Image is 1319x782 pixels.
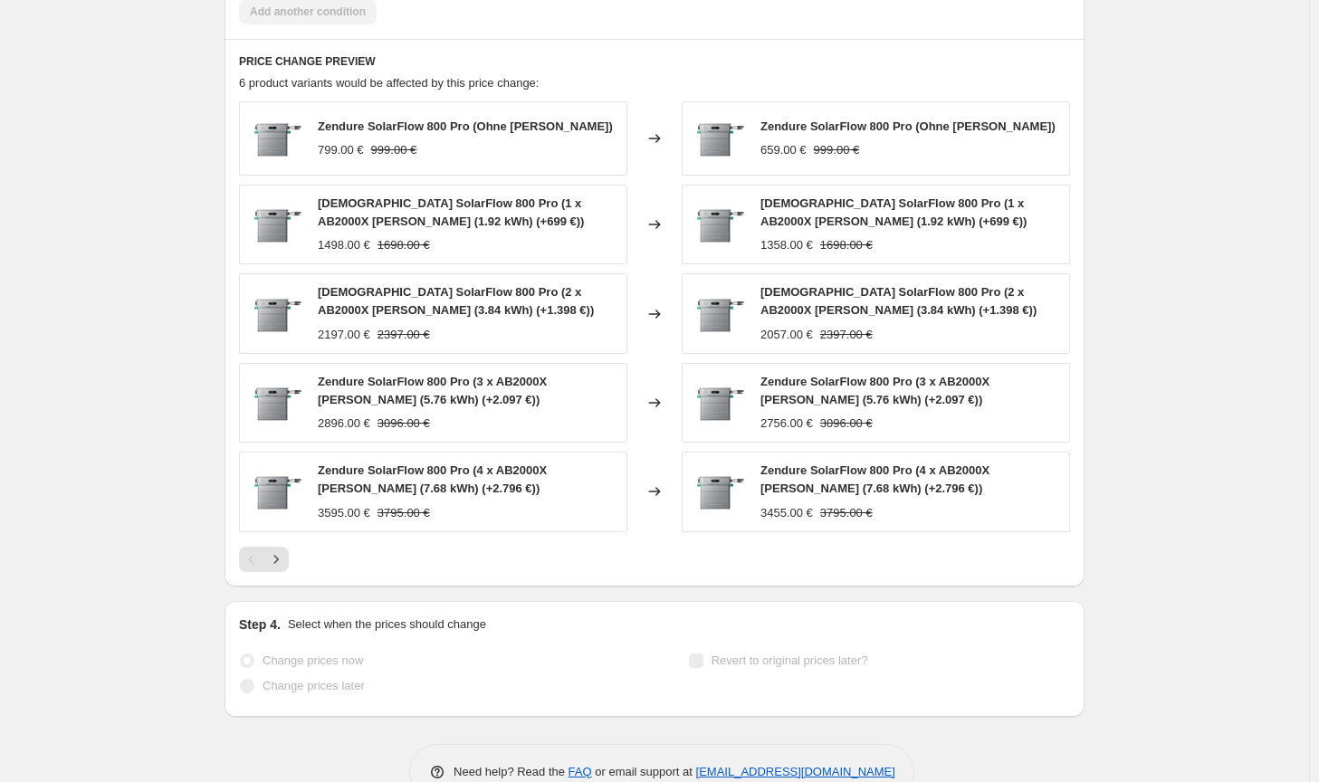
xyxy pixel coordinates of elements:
[692,287,746,341] img: Zendure_Solarflow_800_PRO_2_80x.webp
[592,765,696,778] span: or email support at
[318,375,547,406] span: Zendure SolarFlow 800 Pro (3 x AB2000X [PERSON_NAME] (5.76 kWh) (+2.097 €))
[239,54,1070,69] h6: PRICE CHANGE PREVIEW
[239,615,281,634] h2: Step 4.
[760,326,813,344] div: 2057.00 €
[378,236,430,254] strike: 1698.00 €
[820,504,873,522] strike: 3795.00 €
[318,415,370,433] div: 2896.00 €
[378,504,430,522] strike: 3795.00 €
[249,197,303,252] img: Zendure_Solarflow_800_PRO_2_80x.webp
[760,236,813,254] div: 1358.00 €
[318,504,370,522] div: 3595.00 €
[263,679,365,692] span: Change prices later
[318,463,547,495] span: Zendure SolarFlow 800 Pro (4 x AB2000X [PERSON_NAME] (7.68 kWh) (+2.796 €))
[318,285,594,317] span: [DEMOGRAPHIC_DATA] SolarFlow 800 Pro (2 x AB2000X [PERSON_NAME] (3.84 kWh) (+1.398 €))
[318,141,364,159] div: 799.00 €
[760,463,989,495] span: Zendure SolarFlow 800 Pro (4 x AB2000X [PERSON_NAME] (7.68 kWh) (+2.796 €))
[378,415,430,433] strike: 3096.00 €
[454,765,569,778] span: Need help? Read the
[760,196,1027,228] span: [DEMOGRAPHIC_DATA] SolarFlow 800 Pro (1 x AB2000X [PERSON_NAME] (1.92 kWh) (+699 €))
[318,326,370,344] div: 2197.00 €
[249,287,303,341] img: Zendure_Solarflow_800_PRO_2_80x.webp
[760,415,813,433] div: 2756.00 €
[692,197,746,252] img: Zendure_Solarflow_800_PRO_2_80x.webp
[696,765,895,778] a: [EMAIL_ADDRESS][DOMAIN_NAME]
[318,236,370,254] div: 1498.00 €
[249,464,303,519] img: Zendure_Solarflow_800_PRO_2_80x.webp
[263,653,363,667] span: Change prices now
[712,653,868,667] span: Revert to original prices later?
[569,765,592,778] a: FAQ
[692,376,746,430] img: Zendure_Solarflow_800_PRO_2_80x.webp
[692,464,746,519] img: Zendure_Solarflow_800_PRO_2_80x.webp
[760,285,1037,317] span: [DEMOGRAPHIC_DATA] SolarFlow 800 Pro (2 x AB2000X [PERSON_NAME] (3.84 kWh) (+1.398 €))
[760,504,813,522] div: 3455.00 €
[263,547,289,572] button: Next
[760,119,1056,133] span: Zendure SolarFlow 800 Pro (Ohne [PERSON_NAME])
[249,376,303,430] img: Zendure_Solarflow_800_PRO_2_80x.webp
[318,196,584,228] span: [DEMOGRAPHIC_DATA] SolarFlow 800 Pro (1 x AB2000X [PERSON_NAME] (1.92 kWh) (+699 €))
[288,615,486,634] p: Select when the prices should change
[760,375,989,406] span: Zendure SolarFlow 800 Pro (3 x AB2000X [PERSON_NAME] (5.76 kWh) (+2.097 €))
[692,111,746,166] img: Zendure_Solarflow_800_PRO_2_80x.webp
[239,547,289,572] nav: Pagination
[820,415,873,433] strike: 3096.00 €
[318,119,613,133] span: Zendure SolarFlow 800 Pro (Ohne [PERSON_NAME])
[371,141,417,159] strike: 999.00 €
[814,141,860,159] strike: 999.00 €
[820,326,873,344] strike: 2397.00 €
[378,326,430,344] strike: 2397.00 €
[249,111,303,166] img: Zendure_Solarflow_800_PRO_2_80x.webp
[760,141,807,159] div: 659.00 €
[239,76,539,90] span: 6 product variants would be affected by this price change:
[820,236,873,254] strike: 1698.00 €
